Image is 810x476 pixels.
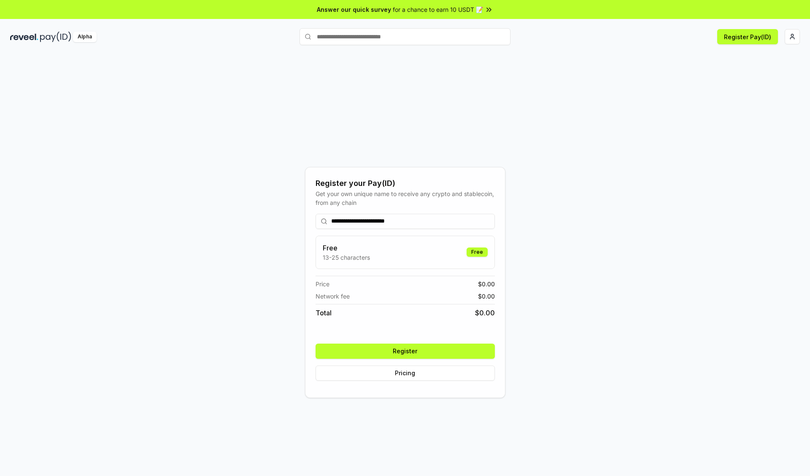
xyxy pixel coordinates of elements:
[717,29,778,44] button: Register Pay(ID)
[478,292,495,301] span: $ 0.00
[316,292,350,301] span: Network fee
[316,177,495,189] div: Register your Pay(ID)
[317,5,391,14] span: Answer our quick survey
[316,366,495,381] button: Pricing
[316,344,495,359] button: Register
[316,280,329,288] span: Price
[40,32,71,42] img: pay_id
[316,189,495,207] div: Get your own unique name to receive any crypto and stablecoin, from any chain
[475,308,495,318] span: $ 0.00
[323,253,370,262] p: 13-25 characters
[323,243,370,253] h3: Free
[10,32,38,42] img: reveel_dark
[467,247,488,257] div: Free
[478,280,495,288] span: $ 0.00
[393,5,483,14] span: for a chance to earn 10 USDT 📝
[316,308,332,318] span: Total
[73,32,97,42] div: Alpha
